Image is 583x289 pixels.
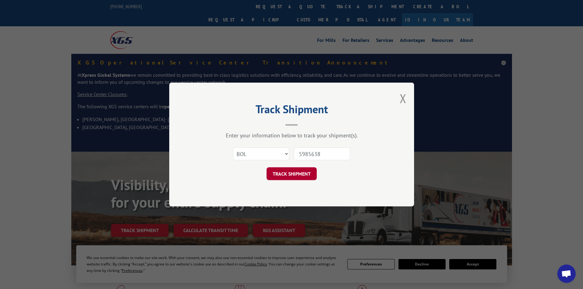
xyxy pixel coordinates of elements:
h2: Track Shipment [200,105,383,117]
button: Close modal [400,90,406,106]
a: Open chat [557,265,576,283]
div: Enter your information below to track your shipment(s). [200,132,383,139]
button: TRACK SHIPMENT [267,167,317,180]
input: Number(s) [294,147,350,160]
